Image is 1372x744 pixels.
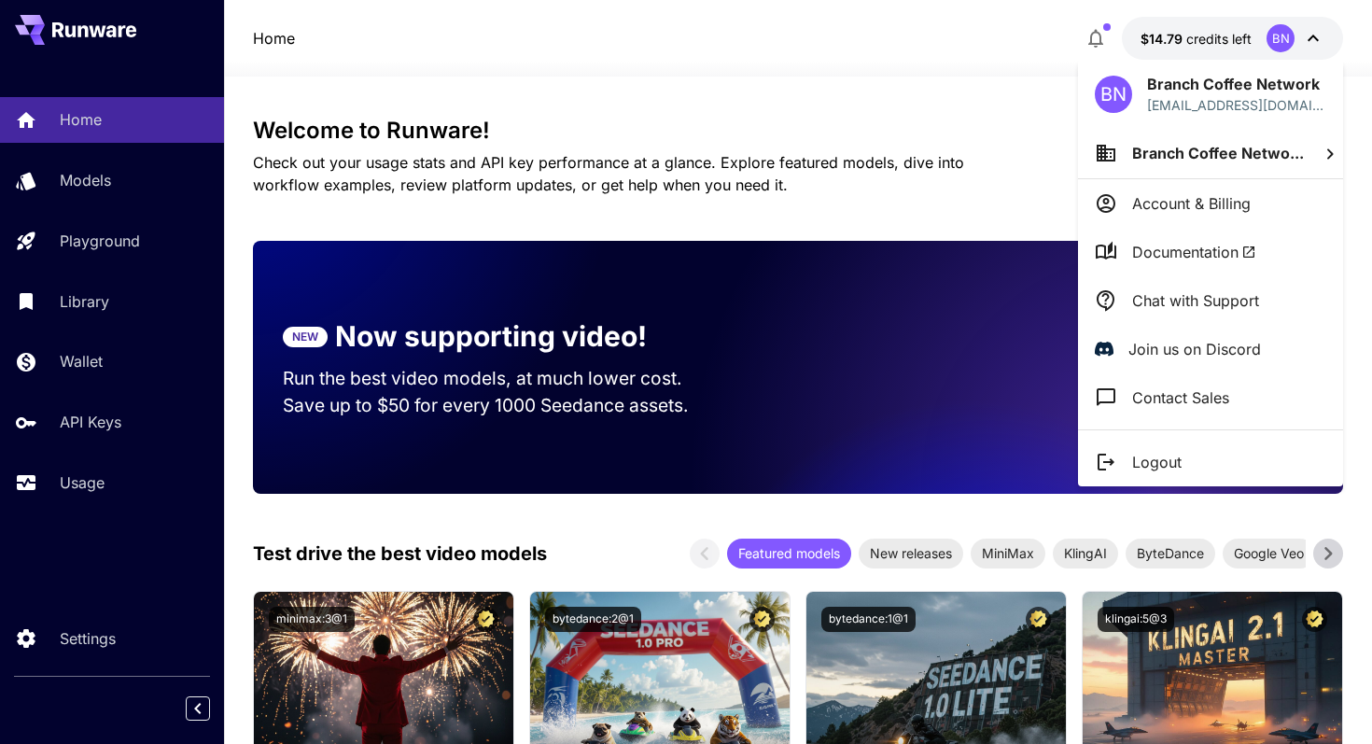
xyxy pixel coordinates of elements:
p: Branch Coffee Network [1147,73,1326,95]
button: Branch Coffee Netwo... [1078,128,1343,178]
p: [EMAIL_ADDRESS][DOMAIN_NAME] [1147,95,1326,115]
div: branchcoffeenetwork@gmail.com [1147,95,1326,115]
span: Documentation [1132,241,1256,263]
p: Contact Sales [1132,386,1229,409]
p: Account & Billing [1132,192,1251,215]
p: Join us on Discord [1128,338,1261,360]
p: Logout [1132,451,1182,473]
p: Chat with Support [1132,289,1259,312]
span: Branch Coffee Netwo... [1132,144,1304,162]
div: BN [1095,76,1132,113]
